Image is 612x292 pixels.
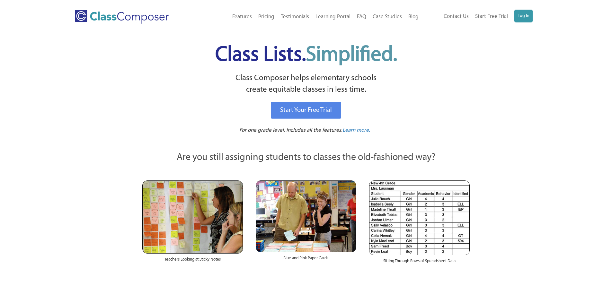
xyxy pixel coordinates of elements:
a: Pricing [255,10,278,24]
div: Sifting Through Rows of Spreadsheet Data [369,255,470,271]
a: Features [229,10,255,24]
nav: Header Menu [422,10,533,24]
img: Class Composer [75,10,169,24]
span: Start Your Free Trial [280,107,332,113]
p: Are you still assigning students to classes the old-fashioned way? [142,151,470,165]
a: Start Your Free Trial [271,102,341,119]
p: Class Composer helps elementary schools create equitable classes in less time. [141,72,471,96]
img: Blue and Pink Paper Cards [256,180,356,252]
div: Blue and Pink Paper Cards [256,252,356,268]
a: Log In [514,10,533,22]
div: Teachers Looking at Sticky Notes [142,254,243,269]
span: For one grade level. Includes all the features. [239,128,342,133]
span: Simplified. [306,45,397,66]
a: Start Free Trial [472,10,511,24]
a: Testimonials [278,10,312,24]
a: FAQ [354,10,369,24]
a: Learn more. [342,127,370,135]
a: Case Studies [369,10,405,24]
a: Contact Us [440,10,472,24]
span: Class Lists. [215,45,397,66]
span: Learn more. [342,128,370,133]
nav: Header Menu [195,10,422,24]
img: Spreadsheets [369,180,470,255]
a: Learning Portal [312,10,354,24]
img: Teachers Looking at Sticky Notes [142,180,243,254]
a: Blog [405,10,422,24]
